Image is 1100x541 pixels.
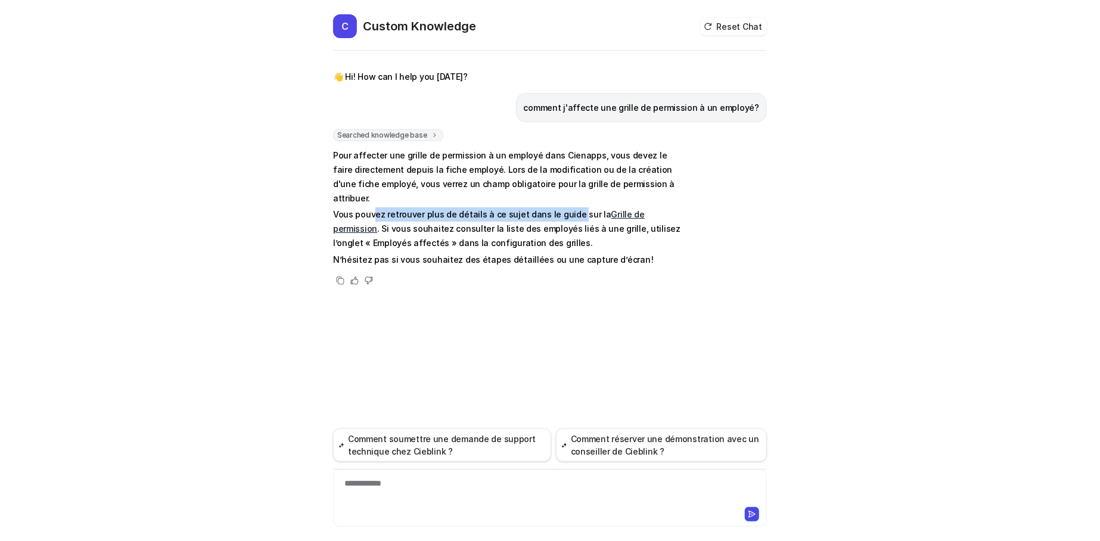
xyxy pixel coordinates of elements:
[333,129,443,141] span: Searched knowledge base
[333,14,357,38] span: C
[333,253,682,267] p: N’hésitez pas si vous souhaitez des étapes détaillées ou une capture d’écran !
[333,207,682,250] p: Vous pouvez retrouver plus de détails à ce sujet dans le guide sur la . Si vous souhaitez consult...
[556,428,767,462] button: Comment réserver une démonstration avec un conseiller de Cieblink ?
[333,70,468,84] p: 👋 Hi! How can I help you [DATE]?
[333,428,551,462] button: Comment soumettre une demande de support technique chez Cieblink ?
[333,148,682,206] p: Pour affecter une grille de permission à un employé dans Cienapps, vous devez le faire directemen...
[363,18,476,35] h2: Custom Knowledge
[524,101,759,115] p: comment j'affecte une grille de permission à un employé?
[700,18,767,35] button: Reset Chat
